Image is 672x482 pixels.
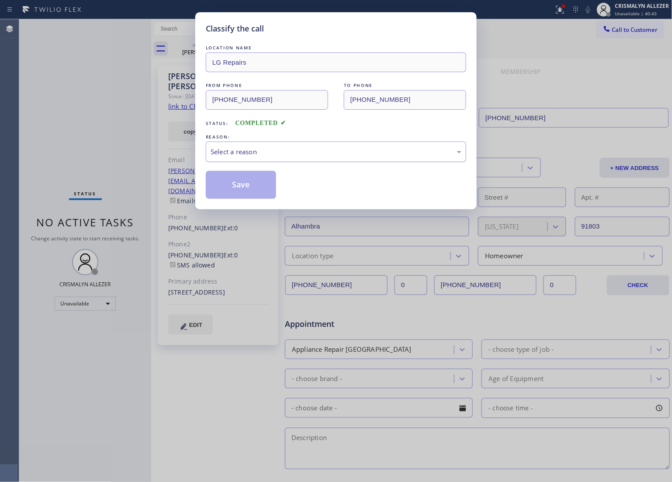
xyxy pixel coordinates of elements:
div: Select a reason [211,147,461,157]
input: To phone [344,90,466,110]
div: REASON: [206,132,466,142]
span: COMPLETED [236,120,286,126]
div: FROM PHONE [206,81,328,90]
div: TO PHONE [344,81,466,90]
button: Save [206,171,276,199]
h5: Classify the call [206,23,264,35]
div: LOCATION NAME [206,43,466,52]
span: Status: [206,120,229,126]
input: From phone [206,90,328,110]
